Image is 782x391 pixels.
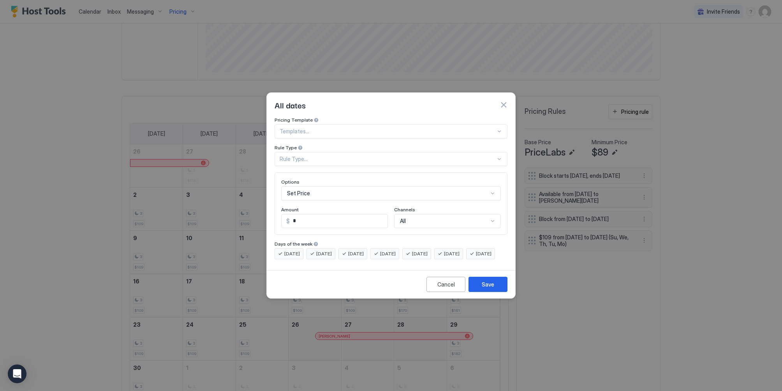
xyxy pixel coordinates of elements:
div: Rule Type... [280,156,496,163]
span: [DATE] [412,250,428,257]
span: Days of the week [275,241,312,247]
span: [DATE] [348,250,364,257]
span: All [400,218,406,225]
span: $ [286,218,290,225]
span: [DATE] [380,250,396,257]
span: [DATE] [476,250,491,257]
span: Options [281,179,299,185]
span: [DATE] [316,250,332,257]
span: Amount [281,207,299,212]
div: Open Intercom Messenger [8,364,26,383]
span: Rule Type [275,145,297,150]
span: Channels [394,207,415,212]
div: Save [482,280,494,288]
button: Cancel [426,277,465,292]
span: [DATE] [284,250,300,257]
span: [DATE] [444,250,460,257]
input: Input Field [290,214,387,228]
button: Save [468,277,507,292]
span: All dates [275,99,306,111]
div: Cancel [437,280,455,288]
span: Set Price [287,190,310,197]
span: Pricing Template [275,117,313,123]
